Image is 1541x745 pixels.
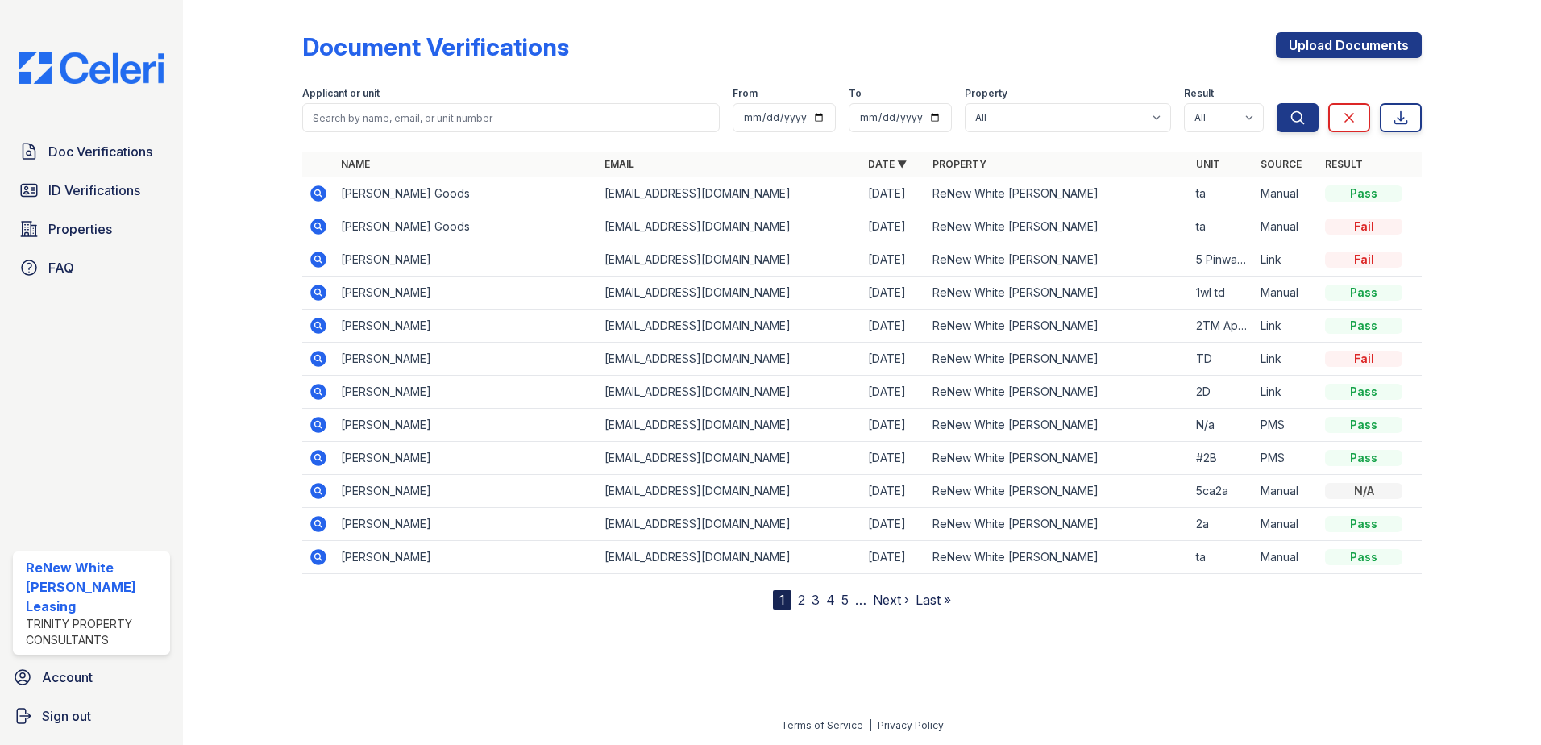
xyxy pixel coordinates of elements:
[1190,409,1254,442] td: N/a
[781,719,863,731] a: Terms of Service
[862,541,926,574] td: [DATE]
[1325,483,1402,499] div: N/A
[334,409,598,442] td: [PERSON_NAME]
[6,661,177,693] a: Account
[862,210,926,243] td: [DATE]
[42,668,93,687] span: Account
[733,87,758,100] label: From
[334,210,598,243] td: [PERSON_NAME] Goods
[6,52,177,84] img: CE_Logo_Blue-a8612792a0a2168367f1c8372b55b34899dd931a85d93a1a3d3e32e68fde9ad4.png
[1190,177,1254,210] td: ta
[1325,516,1402,532] div: Pass
[48,258,74,277] span: FAQ
[862,343,926,376] td: [DATE]
[334,376,598,409] td: [PERSON_NAME]
[773,590,791,610] div: 1
[926,210,1190,243] td: ReNew White [PERSON_NAME]
[1190,310,1254,343] td: 2TM Apt 2D, Floorplan [GEOGRAPHIC_DATA]
[302,103,720,132] input: Search by name, email, or unit number
[1254,442,1319,475] td: PMS
[926,475,1190,508] td: ReNew White [PERSON_NAME]
[598,541,862,574] td: [EMAIL_ADDRESS][DOMAIN_NAME]
[598,343,862,376] td: [EMAIL_ADDRESS][DOMAIN_NAME]
[1184,87,1214,100] label: Result
[26,558,164,616] div: ReNew White [PERSON_NAME] Leasing
[598,177,862,210] td: [EMAIL_ADDRESS][DOMAIN_NAME]
[42,706,91,726] span: Sign out
[302,87,380,100] label: Applicant or unit
[862,376,926,409] td: [DATE]
[598,508,862,541] td: [EMAIL_ADDRESS][DOMAIN_NAME]
[598,277,862,310] td: [EMAIL_ADDRESS][DOMAIN_NAME]
[1190,277,1254,310] td: 1wl td
[1325,158,1363,170] a: Result
[849,87,862,100] label: To
[1261,158,1302,170] a: Source
[13,252,170,284] a: FAQ
[1325,549,1402,565] div: Pass
[334,277,598,310] td: [PERSON_NAME]
[1190,508,1254,541] td: 2a
[1276,32,1422,58] a: Upload Documents
[604,158,634,170] a: Email
[6,700,177,732] a: Sign out
[598,376,862,409] td: [EMAIL_ADDRESS][DOMAIN_NAME]
[1190,541,1254,574] td: ta
[1190,243,1254,277] td: 5 Pinwall Pl Apt TB
[13,213,170,245] a: Properties
[1190,475,1254,508] td: 5ca2a
[1325,318,1402,334] div: Pass
[916,592,951,608] a: Last »
[1254,343,1319,376] td: Link
[1254,409,1319,442] td: PMS
[1254,177,1319,210] td: Manual
[926,442,1190,475] td: ReNew White [PERSON_NAME]
[598,210,862,243] td: [EMAIL_ADDRESS][DOMAIN_NAME]
[334,508,598,541] td: [PERSON_NAME]
[926,541,1190,574] td: ReNew White [PERSON_NAME]
[334,243,598,277] td: [PERSON_NAME]
[1325,351,1402,367] div: Fail
[926,409,1190,442] td: ReNew White [PERSON_NAME]
[1196,158,1220,170] a: Unit
[48,181,140,200] span: ID Verifications
[862,508,926,541] td: [DATE]
[862,277,926,310] td: [DATE]
[1325,285,1402,301] div: Pass
[1254,310,1319,343] td: Link
[598,409,862,442] td: [EMAIL_ADDRESS][DOMAIN_NAME]
[965,87,1007,100] label: Property
[926,243,1190,277] td: ReNew White [PERSON_NAME]
[598,243,862,277] td: [EMAIL_ADDRESS][DOMAIN_NAME]
[1325,185,1402,202] div: Pass
[932,158,986,170] a: Property
[798,592,805,608] a: 2
[862,243,926,277] td: [DATE]
[334,343,598,376] td: [PERSON_NAME]
[862,310,926,343] td: [DATE]
[48,219,112,239] span: Properties
[926,376,1190,409] td: ReNew White [PERSON_NAME]
[1325,219,1402,235] div: Fail
[862,177,926,210] td: [DATE]
[873,592,909,608] a: Next ›
[862,409,926,442] td: [DATE]
[1190,210,1254,243] td: ta
[926,277,1190,310] td: ReNew White [PERSON_NAME]
[334,475,598,508] td: [PERSON_NAME]
[598,475,862,508] td: [EMAIL_ADDRESS][DOMAIN_NAME]
[1254,243,1319,277] td: Link
[868,158,907,170] a: Date ▼
[341,158,370,170] a: Name
[862,475,926,508] td: [DATE]
[926,343,1190,376] td: ReNew White [PERSON_NAME]
[926,310,1190,343] td: ReNew White [PERSON_NAME]
[1325,252,1402,268] div: Fail
[334,541,598,574] td: [PERSON_NAME]
[1254,541,1319,574] td: Manual
[1190,442,1254,475] td: #2B
[598,310,862,343] td: [EMAIL_ADDRESS][DOMAIN_NAME]
[1325,450,1402,466] div: Pass
[869,719,872,731] div: |
[926,177,1190,210] td: ReNew White [PERSON_NAME]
